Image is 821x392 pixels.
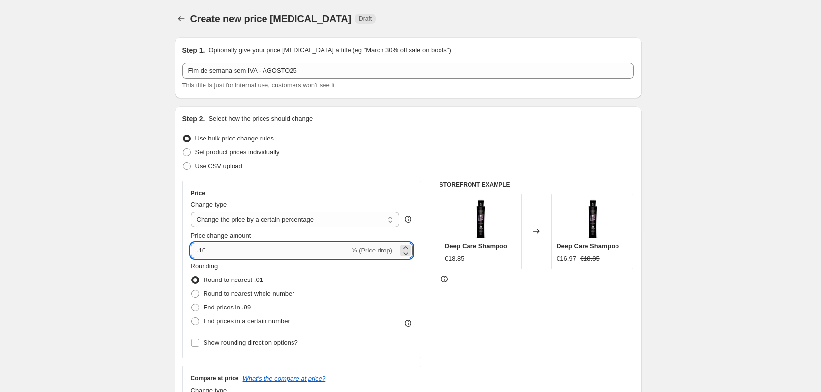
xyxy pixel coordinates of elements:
[191,374,239,382] h3: Compare at price
[204,304,251,311] span: End prices in .99
[175,12,188,26] button: Price change jobs
[191,262,218,270] span: Rounding
[190,13,352,24] span: Create new price [MEDICAL_DATA]
[191,201,227,208] span: Change type
[191,243,350,258] input: -15
[352,247,392,254] span: % (Price drop)
[195,135,274,142] span: Use bulk price change rules
[204,317,290,325] span: End prices in a certain number
[445,242,507,250] span: Deep Care Shampoo
[182,114,205,124] h2: Step 2.
[182,63,634,79] input: 30% off holiday sale
[204,339,298,346] span: Show rounding direction options?
[195,162,242,169] span: Use CSV upload
[191,232,251,239] span: Price change amount
[208,114,313,124] p: Select how the prices should change
[557,242,619,250] span: Deep Care Shampoo
[445,254,465,264] div: €18.85
[182,82,335,89] span: This title is just for internal use, customers won't see it
[191,189,205,197] h3: Price
[208,45,451,55] p: Optionally give your price [MEDICAL_DATA] a title (eg "March 30% off sale on boots")
[243,375,326,382] button: What's the compare at price?
[461,199,500,238] img: deep-care-shampoo-purah_80x.webp
[182,45,205,55] h2: Step 1.
[440,181,634,189] h6: STOREFRONT EXAMPLE
[403,214,413,224] div: help
[204,276,263,283] span: Round to nearest .01
[557,254,576,264] div: €16.97
[195,148,280,156] span: Set product prices individually
[359,15,372,23] span: Draft
[573,199,612,238] img: deep-care-shampoo-purah_80x.webp
[204,290,294,297] span: Round to nearest whole number
[580,254,600,264] strike: €18.85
